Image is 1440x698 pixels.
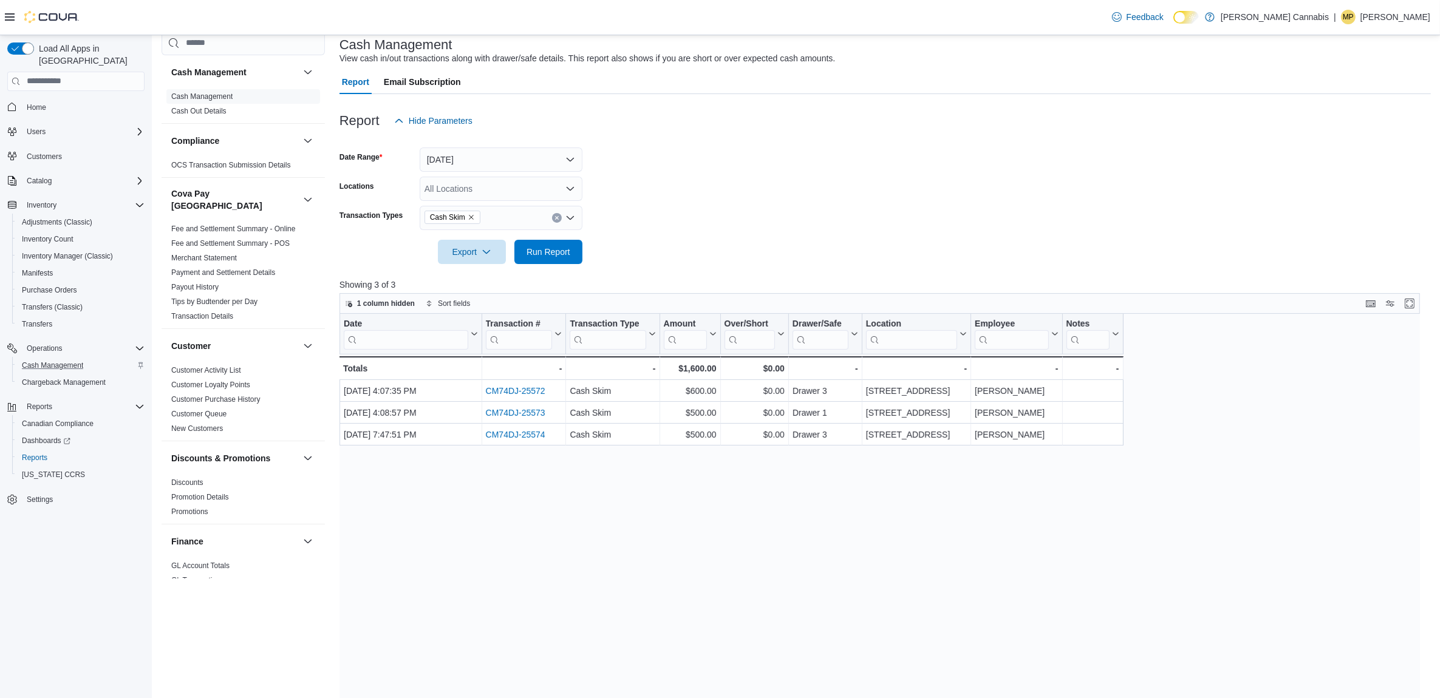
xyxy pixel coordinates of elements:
span: Customer Loyalty Points [171,379,250,389]
span: Inventory Count [17,232,145,246]
h3: Finance [171,535,203,547]
span: Washington CCRS [17,467,145,482]
a: Chargeback Management [17,375,111,390]
a: Dashboards [12,432,149,449]
button: Display options [1383,296,1397,311]
a: Customer Purchase History [171,395,261,403]
div: [DATE] 7:47:51 PM [344,427,478,442]
a: New Customers [171,424,223,432]
span: Fee and Settlement Summary - POS [171,238,290,248]
a: Inventory Count [17,232,78,246]
a: Inventory Manager (Classic) [17,249,118,263]
button: Open list of options [565,213,575,223]
a: Transfers [17,317,57,331]
button: Transaction Type [570,318,655,349]
button: Compliance [301,133,315,147]
a: Transfers (Classic) [17,300,87,314]
a: Payout History [171,282,219,291]
div: Amount [663,318,706,349]
button: Transfers (Classic) [12,299,149,316]
div: Drawer/Safe [793,318,848,349]
h3: Cash Management [171,66,247,78]
button: Cova Pay [GEOGRAPHIC_DATA] [301,192,315,206]
span: Dashboards [17,433,145,448]
div: Amount [663,318,706,330]
span: Reports [17,450,145,465]
h3: Cash Management [340,38,452,52]
div: Customer [162,362,325,440]
div: Employee [975,318,1048,349]
button: Finance [301,534,315,548]
span: Customers [22,149,145,164]
button: Reports [2,398,149,415]
button: Reports [22,399,57,414]
button: Open list of options [565,184,575,194]
div: Finance [162,558,325,592]
span: Inventory [22,198,145,212]
button: Discounts & Promotions [301,450,315,465]
a: Promotions [171,507,208,515]
div: View cash in/out transactions along with drawer/safe details. This report also shows if you are s... [340,52,836,65]
div: [PERSON_NAME] [975,405,1058,420]
button: Sort fields [421,296,475,311]
a: Tips by Budtender per Day [171,297,258,305]
a: GL Account Totals [171,561,230,569]
button: Reports [12,449,149,466]
a: Fee and Settlement Summary - Online [171,224,296,232]
div: [DATE] 4:07:35 PM [344,384,478,398]
span: GL Account Totals [171,560,230,570]
span: Adjustments (Classic) [22,217,92,227]
div: $1,600.00 [663,361,716,376]
a: Promotion Details [171,492,229,501]
button: Amount [663,318,716,349]
h3: Report [340,114,380,128]
span: Home [22,100,145,115]
p: Showing 3 of 3 [340,279,1431,291]
a: OCS Transaction Submission Details [171,160,291,169]
span: GL Transactions [171,575,224,584]
button: Transfers [12,316,149,333]
nav: Complex example [7,93,145,540]
button: Keyboard shortcuts [1363,296,1378,311]
span: Adjustments (Classic) [17,215,145,229]
div: Drawer 3 [793,384,858,398]
span: Transfers [22,319,52,329]
a: Adjustments (Classic) [17,215,97,229]
button: Transaction # [485,318,562,349]
div: Drawer 3 [793,427,858,442]
button: Manifests [12,265,149,282]
a: Customer Activity List [171,365,241,374]
button: Over/Short [724,318,784,349]
span: Customers [27,152,62,161]
button: Inventory Count [12,231,149,248]
div: $600.00 [663,384,716,398]
button: Hide Parameters [389,109,477,133]
button: Inventory Manager (Classic) [12,248,149,265]
a: Customer Loyalty Points [171,380,250,388]
span: Tips by Budtender per Day [171,296,258,306]
div: [PERSON_NAME] [975,427,1058,442]
div: Location [866,318,957,330]
button: Users [22,124,50,139]
a: Customer Queue [171,409,227,418]
span: [US_STATE] CCRS [22,470,85,479]
button: Location [866,318,967,349]
span: Reports [27,402,52,412]
span: Load All Apps in [GEOGRAPHIC_DATA] [34,42,145,67]
button: Remove Cash Skim from selection in this group [468,214,475,221]
button: Operations [22,341,67,356]
a: Customers [22,149,67,164]
button: Cova Pay [GEOGRAPHIC_DATA] [171,187,298,211]
span: Transfers (Classic) [22,302,83,312]
button: Customer [301,338,315,353]
div: Notes [1066,318,1109,349]
div: [STREET_ADDRESS] [866,384,967,398]
span: Inventory Manager (Classic) [17,249,145,263]
span: Dashboards [22,436,70,446]
button: [DATE] [420,147,582,172]
button: Home [2,98,149,116]
div: Cova Pay [GEOGRAPHIC_DATA] [162,221,325,328]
